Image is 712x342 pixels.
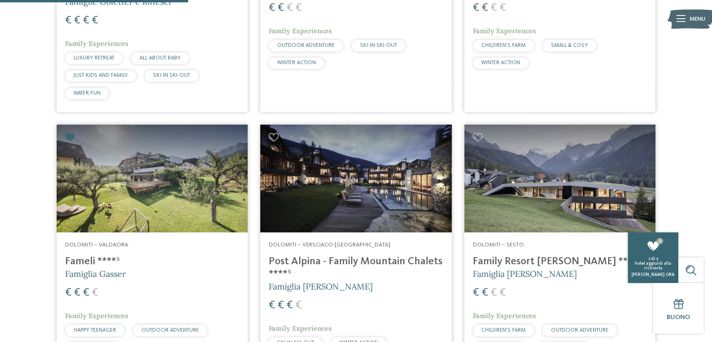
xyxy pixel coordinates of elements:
[628,232,678,283] a: 2 2 di 5 hotel aggiunti alla richiesta [PERSON_NAME] ora
[481,43,526,48] span: CHILDREN’S FARM
[74,287,81,298] span: €
[269,324,332,333] span: Family Experiences
[277,60,316,66] span: WINTER ACTION
[286,2,293,14] span: €
[65,15,72,26] span: €
[491,287,497,298] span: €
[269,2,275,14] span: €
[295,2,302,14] span: €
[473,2,479,14] span: €
[657,238,663,245] span: 2
[65,268,126,279] span: Famiglia Gasser
[73,73,128,78] span: JUST KIDS AND FAMILY
[74,15,81,26] span: €
[656,257,658,261] span: 5
[481,327,526,333] span: CHILDREN’S FARM
[473,255,647,268] h4: Family Resort [PERSON_NAME] ****ˢ
[635,261,671,270] span: hotel aggiunti alla richiesta
[482,2,488,14] span: €
[286,300,293,311] span: €
[295,300,302,311] span: €
[464,125,655,232] img: Family Resort Rainer ****ˢ
[269,300,275,311] span: €
[65,312,128,320] span: Family Experiences
[139,55,181,61] span: ALL ABOUT BABY
[73,90,101,96] span: WATER FUN
[277,43,335,48] span: OUTDOOR ADVENTURE
[651,257,655,261] span: di
[648,257,650,261] span: 2
[499,287,506,298] span: €
[65,242,128,248] span: Dolomiti – Valdaora
[653,283,704,334] a: Buono
[73,55,114,61] span: LUXURY RETREAT
[141,327,199,333] span: OUTDOOR ADVENTURE
[482,287,488,298] span: €
[360,43,397,48] span: SKI-IN SKI-OUT
[278,2,284,14] span: €
[73,327,116,333] span: HAPPY TEENAGER
[473,312,536,320] span: Family Experiences
[473,268,577,279] span: Famiglia [PERSON_NAME]
[667,314,690,320] span: Buono
[92,15,98,26] span: €
[269,242,390,248] span: Dolomiti – Versciaco-[GEOGRAPHIC_DATA]
[278,300,284,311] span: €
[92,287,98,298] span: €
[551,43,588,48] span: SMALL & COSY
[153,73,190,78] span: SKI-IN SKI-OUT
[473,27,536,35] span: Family Experiences
[83,287,89,298] span: €
[269,281,373,292] span: Famiglia [PERSON_NAME]
[260,125,451,232] img: Post Alpina - Family Mountain Chalets ****ˢ
[269,27,332,35] span: Family Experiences
[473,287,479,298] span: €
[65,287,72,298] span: €
[481,60,520,66] span: WINTER ACTION
[57,125,248,232] img: Cercate un hotel per famiglie? Qui troverete solo i migliori!
[473,242,524,248] span: Dolomiti – Sesto
[631,273,675,277] span: [PERSON_NAME] ora
[551,327,609,333] span: OUTDOOR ADVENTURE
[499,2,506,14] span: €
[65,39,128,48] span: Family Experiences
[83,15,89,26] span: €
[491,2,497,14] span: €
[269,255,443,281] h4: Post Alpina - Family Mountain Chalets ****ˢ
